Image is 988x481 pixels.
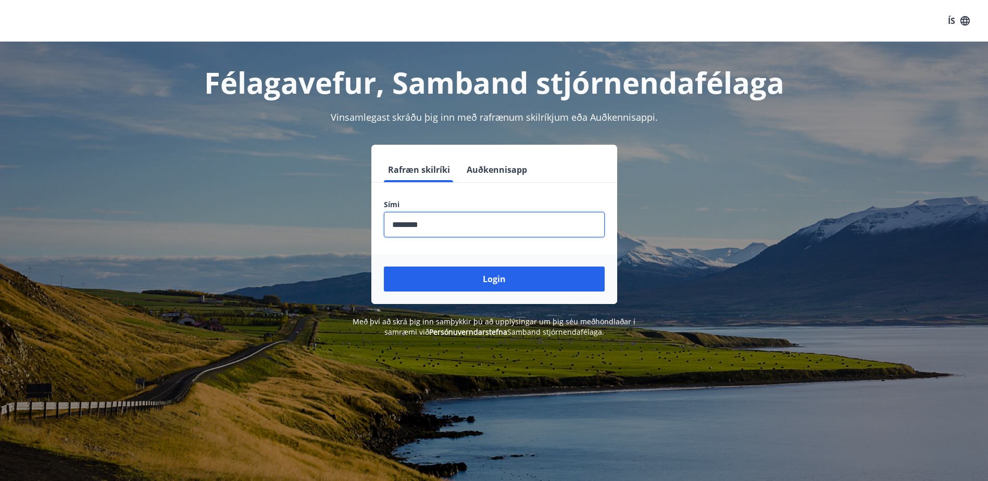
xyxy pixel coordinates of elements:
[132,62,857,102] h1: Félagavefur, Samband stjórnendafélaga
[462,157,531,182] button: Auðkennisapp
[942,11,976,30] button: ÍS
[384,267,605,292] button: Login
[384,199,605,210] label: Sími
[353,317,635,337] span: Með því að skrá þig inn samþykkir þú að upplýsingar um þig séu meðhöndlaðar í samræmi við Samband...
[429,327,507,337] a: Persónuverndarstefna
[384,157,454,182] button: Rafræn skilríki
[331,111,658,123] span: Vinsamlegast skráðu þig inn með rafrænum skilríkjum eða Auðkennisappi.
